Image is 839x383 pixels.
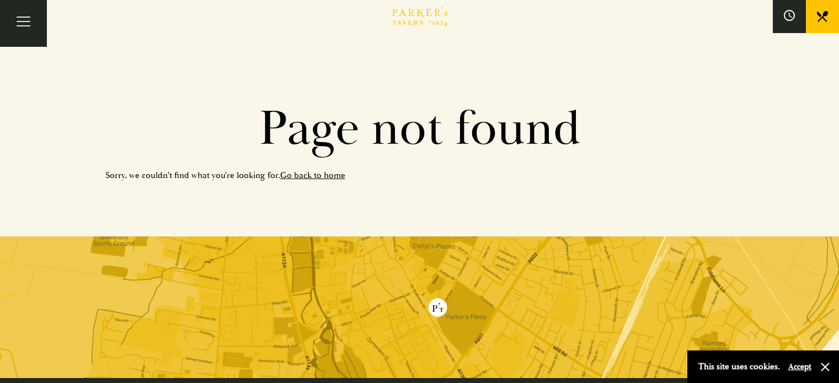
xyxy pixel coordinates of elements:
a: Go back to home [280,170,345,181]
p: Sorry, we couldn't find what you're looking for. [105,168,734,184]
h1: Page not found [105,99,734,159]
button: Accept [788,362,811,372]
p: This site uses cookies. [698,359,780,375]
button: Close and accept [820,362,831,373]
